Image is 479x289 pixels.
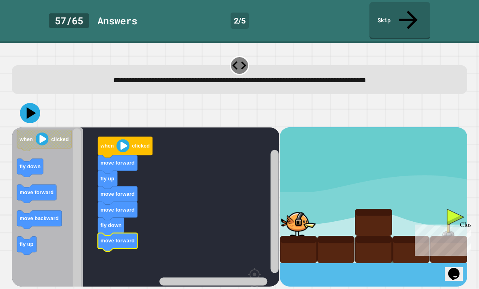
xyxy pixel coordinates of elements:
div: Answer s [97,13,137,28]
text: move backward [20,215,59,221]
text: when [100,143,114,149]
div: Blockly Workspace [12,127,279,287]
text: move forward [101,206,135,212]
div: Chat with us now!Close [3,3,56,51]
div: 57 / 65 [49,13,89,28]
text: move forward [101,238,135,244]
text: when [19,136,33,142]
text: clicked [132,143,150,149]
text: fly down [20,163,41,169]
text: move forward [101,160,135,166]
div: 2 / 5 [231,13,249,29]
text: fly up [101,176,114,182]
text: move forward [20,189,54,195]
a: Skip [369,2,430,39]
iframe: chat widget [445,257,471,281]
text: clicked [51,136,69,142]
iframe: chat widget [412,221,471,256]
text: fly up [20,241,34,247]
text: fly down [101,222,122,228]
text: move forward [101,191,135,197]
